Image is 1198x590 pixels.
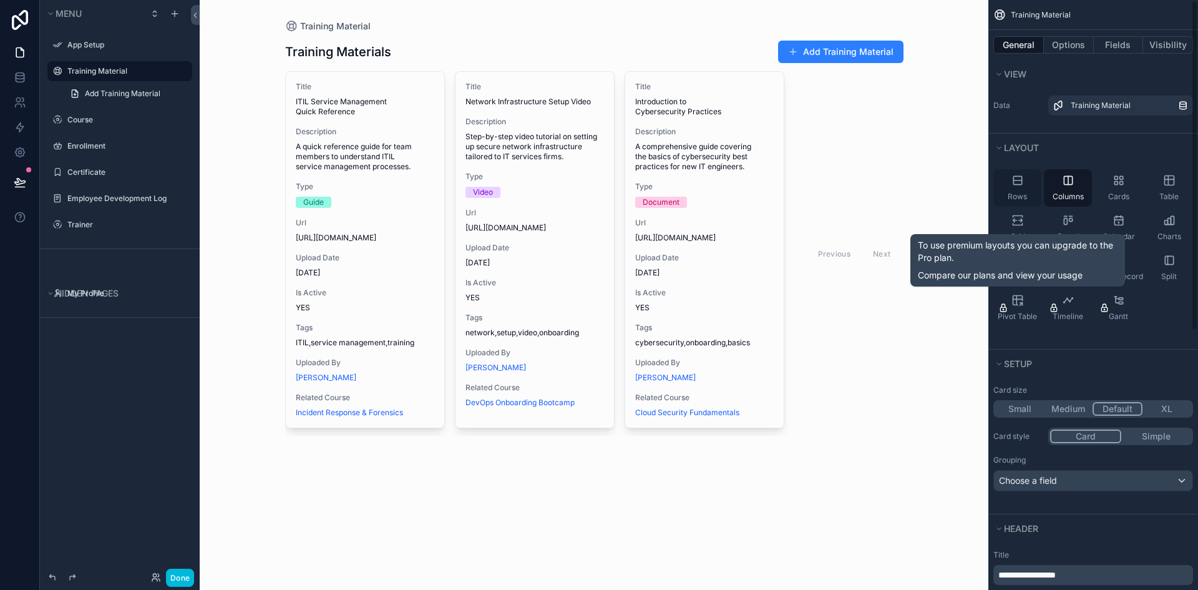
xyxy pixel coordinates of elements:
span: Columns [1053,192,1084,202]
label: Certificate [67,167,185,177]
label: Card style [993,431,1043,441]
button: Rows [993,169,1041,207]
button: Card [1050,430,1121,443]
span: Charts [1157,232,1181,242]
button: Split [1145,249,1193,287]
div: scrollable content [993,565,1193,585]
span: Grid [1010,232,1025,242]
button: Timeline [1044,289,1092,327]
span: Layout [1004,142,1039,153]
label: Grouping [993,455,1026,465]
label: Course [67,115,185,125]
button: Medium [1044,402,1093,416]
button: Pivot Table [993,289,1041,327]
button: Choose a field [993,470,1193,491]
button: Hidden pages [45,285,187,302]
span: Board [1058,232,1079,242]
label: Title [993,550,1193,560]
button: View [993,66,1186,83]
button: Menu [45,5,142,22]
span: Split [1161,272,1177,282]
label: Trainer [67,220,185,230]
span: View [1004,69,1026,79]
span: Cards [1108,192,1129,202]
span: Pivot Table [998,312,1037,322]
button: Default [1093,402,1142,416]
a: Compare our plans and view your usage [918,269,1118,282]
button: Board [1044,209,1092,247]
button: Small [995,402,1044,416]
span: Rows [1008,192,1027,202]
button: Grid [993,209,1041,247]
button: Table [1145,169,1193,207]
button: Calendar [1094,209,1142,247]
button: Setup [993,355,1186,373]
button: Done [166,569,194,587]
button: Fields [1094,36,1144,54]
label: Employee Development Log [67,194,185,204]
span: Calendar [1103,232,1135,242]
button: Gantt [1094,289,1142,327]
button: Charts [1145,209,1193,247]
button: Layout [993,139,1186,157]
span: Header [1004,523,1038,534]
button: Visibility [1143,36,1193,54]
span: Training Material [1071,101,1131,111]
label: App Setup [67,40,185,50]
button: Header [993,520,1186,538]
span: Choose a field [999,475,1057,486]
button: Options [1044,36,1094,54]
a: Training Material [1048,96,1193,116]
span: Add Training Material [85,89,160,99]
label: My Profile [67,288,185,298]
div: To use premium layouts you can upgrade to the Pro plan. [918,239,1118,282]
button: General [993,36,1044,54]
label: Data [993,101,1043,111]
span: Table [1159,192,1179,202]
button: Simple [1121,430,1191,443]
label: Training Material [67,66,185,76]
button: Columns [1044,169,1092,207]
label: Card size [993,385,1027,395]
a: Add Training Material [62,84,192,104]
label: Enrollment [67,141,185,151]
span: Timeline [1053,312,1083,322]
span: Setup [1004,358,1032,369]
span: Training Material [1011,10,1071,20]
span: Gantt [1109,312,1128,322]
button: Cards [1094,169,1142,207]
span: Menu [56,8,82,19]
button: XL [1142,402,1191,416]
